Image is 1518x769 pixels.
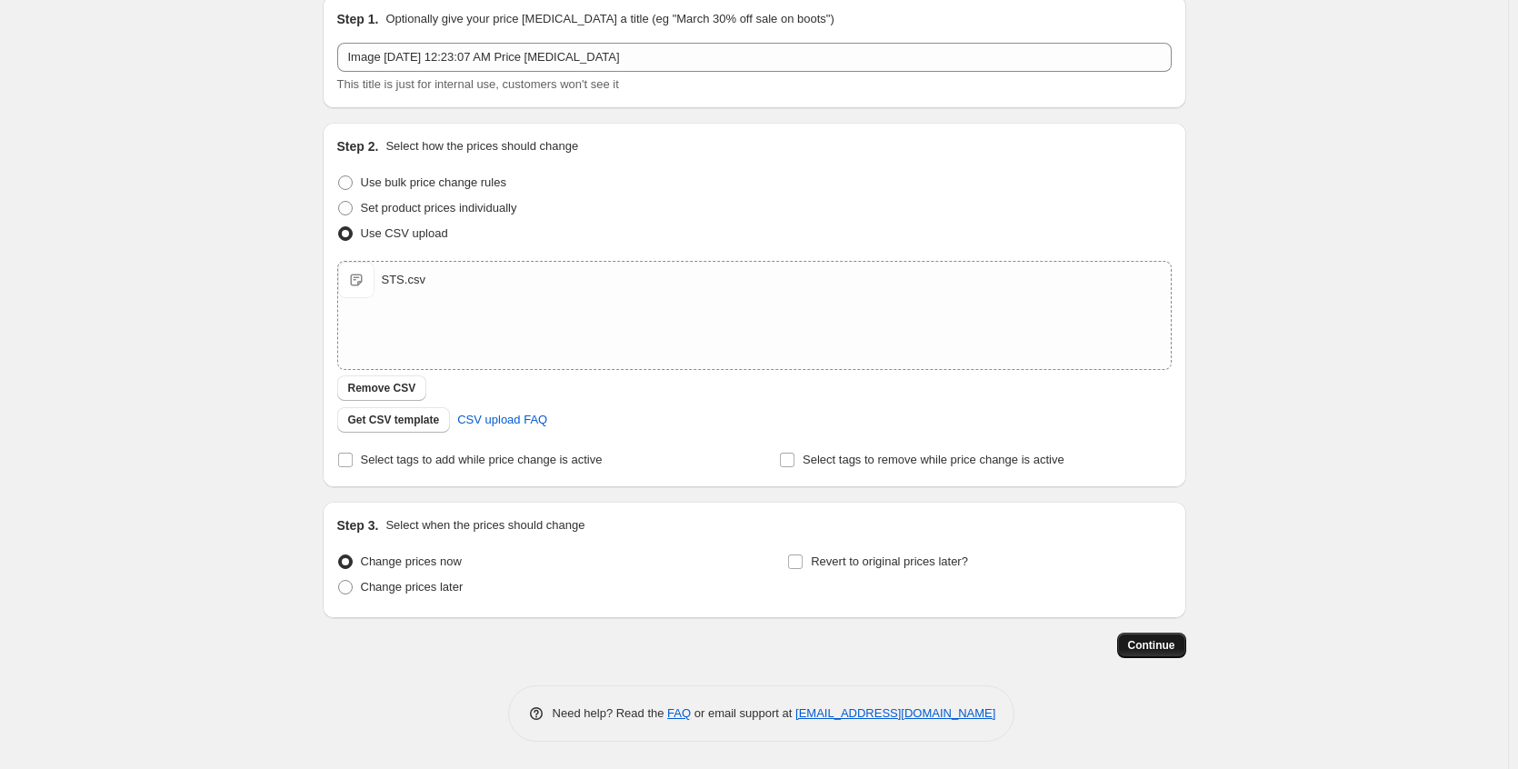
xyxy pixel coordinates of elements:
input: 30% off holiday sale [337,43,1172,72]
span: Use CSV upload [361,226,448,240]
span: Continue [1128,638,1175,653]
span: or email support at [691,706,795,720]
h2: Step 1. [337,10,379,28]
button: Continue [1117,633,1186,658]
span: Set product prices individually [361,201,517,215]
span: Remove CSV [348,381,416,395]
button: Get CSV template [337,407,451,433]
h2: Step 3. [337,516,379,534]
span: Revert to original prices later? [811,554,968,568]
span: Use bulk price change rules [361,175,506,189]
span: CSV upload FAQ [457,411,547,429]
a: CSV upload FAQ [446,405,558,434]
span: Change prices later [361,580,464,594]
p: Select how the prices should change [385,137,578,155]
span: Change prices now [361,554,462,568]
div: STS.csv [382,271,425,289]
button: Remove CSV [337,375,427,401]
h2: Step 2. [337,137,379,155]
p: Optionally give your price [MEDICAL_DATA] a title (eg "March 30% off sale on boots") [385,10,834,28]
a: [EMAIL_ADDRESS][DOMAIN_NAME] [795,706,995,720]
span: Need help? Read the [553,706,668,720]
a: FAQ [667,706,691,720]
p: Select when the prices should change [385,516,584,534]
span: Get CSV template [348,413,440,427]
span: This title is just for internal use, customers won't see it [337,77,619,91]
span: Select tags to remove while price change is active [803,453,1064,466]
span: Select tags to add while price change is active [361,453,603,466]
